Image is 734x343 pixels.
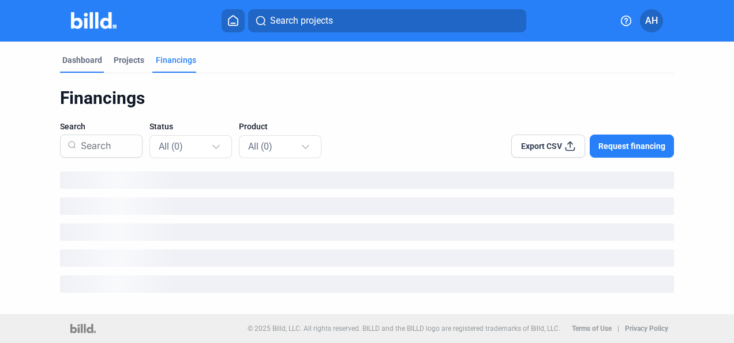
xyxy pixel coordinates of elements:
[248,141,272,152] span: All (0)
[598,140,665,152] span: Request financing
[617,325,619,333] p: |
[640,9,663,32] button: AH
[248,325,560,333] p: © 2025 Billd, LLC. All rights reserved. BILLD and the BILLD logo are registered trademarks of Bil...
[76,131,135,161] input: Search
[270,14,333,28] span: Search projects
[645,14,658,28] span: AH
[521,140,562,152] span: Export CSV
[71,12,117,29] img: Billd Company Logo
[60,249,675,267] div: loading
[60,223,675,241] div: loading
[590,135,674,158] button: Request financing
[511,135,585,158] button: Export CSV
[572,325,612,333] b: Terms of Use
[159,141,183,152] span: All (0)
[60,121,85,132] span: Search
[62,54,102,66] div: Dashboard
[156,54,196,66] div: Financings
[60,87,675,109] div: Financings
[70,324,95,333] img: logo
[625,325,668,333] b: Privacy Policy
[149,121,173,132] span: Status
[248,9,526,32] button: Search projects
[60,171,675,189] div: loading
[114,54,144,66] div: Projects
[60,197,675,215] div: loading
[239,121,268,132] span: Product
[60,275,675,293] div: loading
